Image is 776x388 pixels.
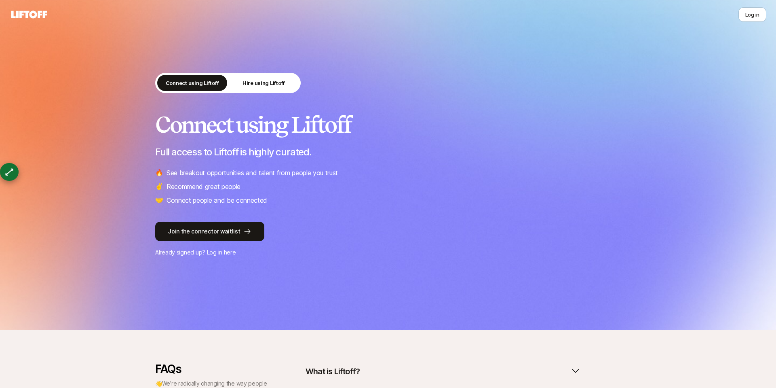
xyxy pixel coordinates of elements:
[155,248,621,257] p: Already signed up?
[155,146,621,158] p: Full access to Liftoff is highly curated.
[155,195,163,206] span: 🤝
[155,363,268,375] p: FAQs
[738,7,766,22] button: Log in
[167,181,240,192] p: Recommend great people
[242,79,285,87] p: Hire using Liftoff
[155,181,163,192] span: ✌️
[306,363,580,380] button: What is Liftoff?
[167,167,338,178] p: See breakout opportunities and talent from people you trust
[155,167,163,178] span: 🔥
[207,249,236,256] a: Log in here
[167,195,267,206] p: Connect people and be connected
[155,112,621,137] h2: Connect using Liftoff
[155,222,264,241] button: Join the connector waitlist
[166,79,219,87] p: Connect using Liftoff
[306,366,360,377] p: What is Liftoff?
[155,222,621,241] a: Join the connector waitlist
[2,164,17,179] div: ⟷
